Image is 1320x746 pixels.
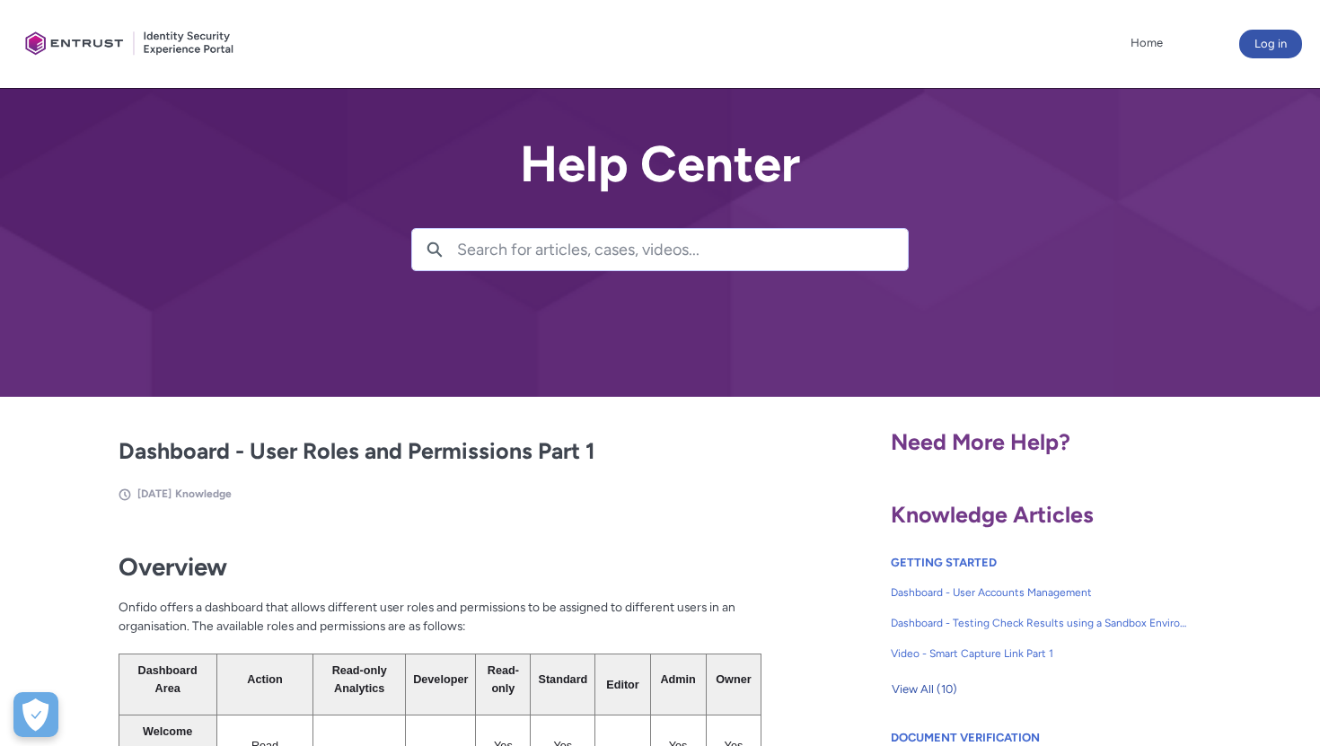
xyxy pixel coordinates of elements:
span: Read-only [488,664,519,694]
b: Editor [606,679,639,691]
li: Knowledge [175,486,232,502]
button: Search [412,229,457,270]
span: Video - Smart Capture Link Part 1 [891,645,1189,662]
span: Read-only Analytics [332,664,390,694]
button: Log in [1239,30,1302,58]
span: Knowledge Articles [891,501,1094,528]
a: Video - Smart Capture Link Part 1 [891,638,1189,669]
span: Dashboard - User Accounts Management [891,584,1189,601]
span: Dashboard Area [138,664,200,694]
span: Admin [660,673,695,686]
input: Search for articles, cases, videos... [457,229,908,270]
span: Standard [538,673,587,686]
strong: Overview [119,552,227,582]
span: Welcome [143,725,192,738]
h2: Dashboard - User Roles and Permissions Part 1 [119,434,762,469]
div: Cookie Preferences [13,692,58,737]
a: Dashboard - User Accounts Management [891,577,1189,608]
button: Open Preferences [13,692,58,737]
span: Owner [716,673,751,686]
h2: Help Center [411,136,909,192]
span: Action [247,673,282,686]
a: GETTING STARTED [891,556,997,569]
span: Dashboard - Testing Check Results using a Sandbox Environment [891,615,1189,631]
span: Developer [413,673,468,686]
span: [DATE] [137,487,172,500]
span: View All (10) [892,676,957,703]
a: Home [1126,30,1167,57]
span: Need More Help? [891,428,1070,455]
a: Dashboard - Testing Check Results using a Sandbox Environment [891,608,1189,638]
a: DOCUMENT VERIFICATION [891,731,1040,744]
button: View All (10) [891,675,958,704]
